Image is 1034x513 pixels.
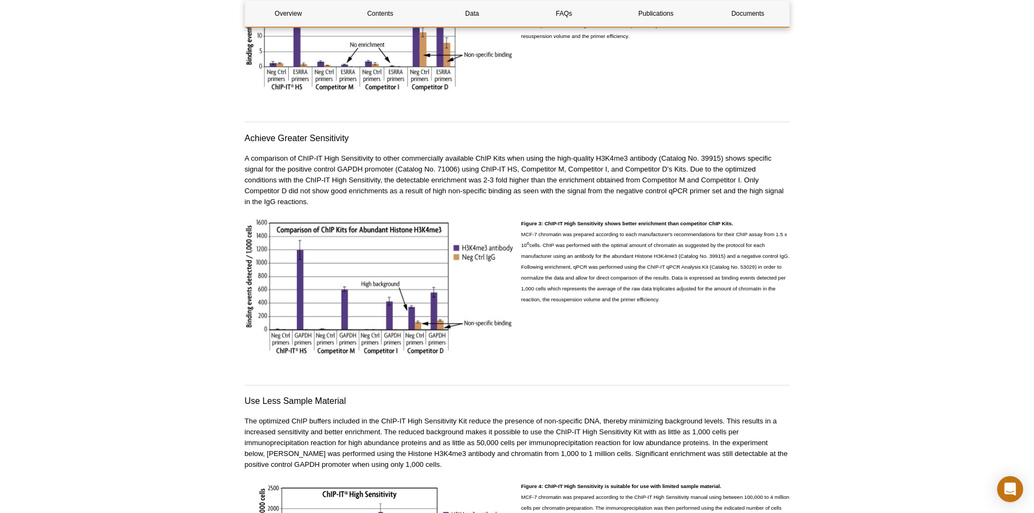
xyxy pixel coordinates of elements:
sup: 6 [527,240,529,245]
a: FAQs [521,1,607,27]
h3: Achieve Greater Sensitivity [245,132,790,145]
a: Data [429,1,515,27]
a: Documents [705,1,791,27]
p: MCF-7 chromatin was prepared according to each manufacturer's recommendations for their ChIP assa... [521,218,790,305]
p: A comparison of ChIP-IT High Sensitivity to other commercially available ChIP Kits when using the... [245,153,790,207]
a: Publications [613,1,699,27]
div: Open Intercom Messenger [997,476,1023,502]
strong: Figure 4: ChIP-IT High Sensitivity is suitable for use with limited sample material. [521,483,721,489]
strong: Figure 3: ChIP-IT High Sensitivity shows better enrichment than competitor ChIP Kits. [521,220,733,226]
a: Contents [337,1,423,27]
h3: Use Less Sample Material [245,395,790,408]
img: PCR analysis showing specific enrichment from low abundance target proteins [245,218,513,354]
a: Overview [245,1,332,27]
p: The optimized ChIP buffers included in the ChIP-IT High Sensitivity Kit reduce the presence of no... [245,416,790,470]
